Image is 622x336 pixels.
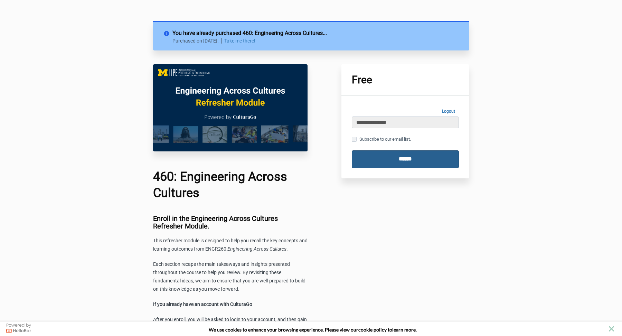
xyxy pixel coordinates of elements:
[227,246,286,252] span: Engineering Across Cultures
[209,327,358,333] span: We use cookies to enhance your browsing experience. Please view our
[392,327,417,333] span: learn more.
[438,106,459,116] a: Logout
[153,215,308,230] h3: Enroll in the Engineering Across Cultures Refresher Module.
[172,38,222,44] p: Purchased on [DATE].
[224,38,255,44] a: Take me there!
[153,238,308,252] span: This refresher module is designed to help you recall the key concepts and learning outcomes from ...
[153,316,308,332] p: After you enroll, you will be asked to login to your account, and then gain access to the course.
[153,261,290,275] span: Each section recaps the main takeaways and insights presented throughout
[286,246,288,252] span: .
[352,136,411,143] label: Subscribe to our email list.
[358,327,387,333] a: cookie policy
[153,301,252,307] strong: If you already have an account with CulturaGo
[153,270,305,292] span: the course to help you review. By revisiting these fundamental ideas, we aim to ensure that you a...
[172,29,459,37] h2: You have already purchased 460: Engineering Across Cultures...
[388,327,392,333] strong: to
[352,137,357,142] input: Subscribe to our email list.
[163,29,172,35] i: info
[607,325,616,333] button: close
[153,169,308,201] h1: 460: Engineering Across Cultures
[153,64,308,151] img: c0f10fc-c575-6ff0-c716-7a6e5a06d1b5_EAC_460_Main_Image.png
[352,75,459,85] h1: Free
